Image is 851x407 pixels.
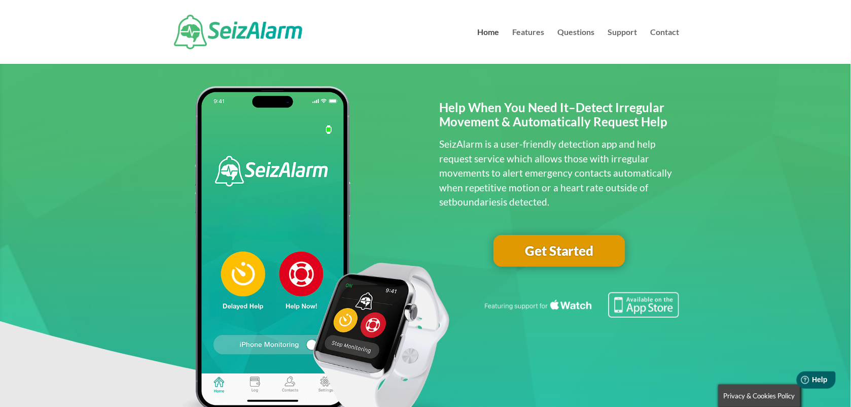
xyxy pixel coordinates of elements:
[558,28,595,64] a: Questions
[761,367,840,396] iframe: Help widget launcher
[724,392,795,400] span: Privacy & Cookies Policy
[608,28,637,64] a: Support
[440,100,680,135] h2: Help When You Need It–Detect Irregular Movement & Automatically Request Help
[478,28,500,64] a: Home
[483,292,680,318] img: Seizure detection available in the Apple App Store.
[440,137,680,210] p: SeizAlarm is a user-friendly detection app and help request service which allows those with irreg...
[651,28,680,64] a: Contact
[174,15,302,49] img: SeizAlarm
[452,196,501,208] span: boundaries
[493,235,625,267] a: Get Started
[513,28,545,64] a: Features
[483,308,680,320] a: Featuring seizure detection support for the Apple Watch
